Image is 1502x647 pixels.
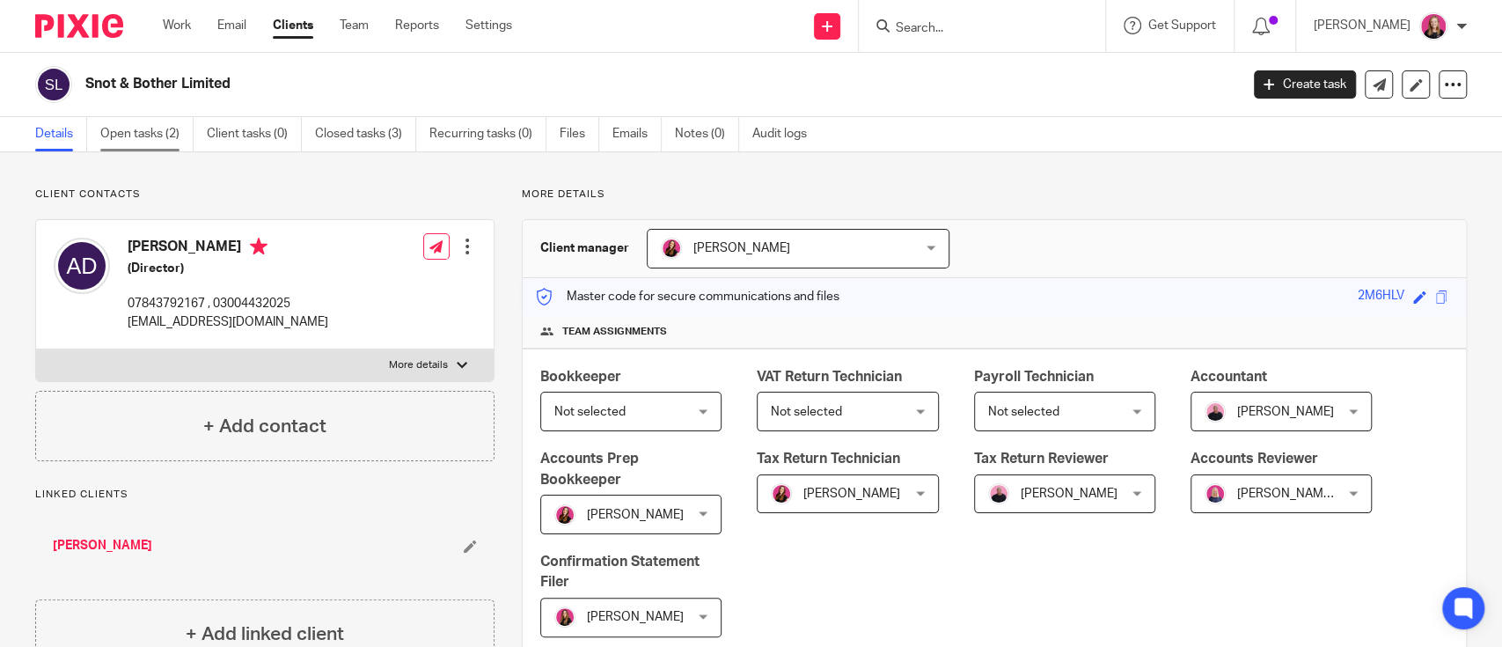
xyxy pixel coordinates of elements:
[1254,70,1356,99] a: Create task
[540,370,621,384] span: Bookkeeper
[1191,370,1267,384] span: Accountant
[974,370,1094,384] span: Payroll Technician
[1419,12,1447,40] img: Team%20headshots.png
[757,452,900,466] span: Tax Return Technician
[752,117,820,151] a: Audit logs
[100,117,194,151] a: Open tasks (2)
[1191,452,1318,466] span: Accounts Reviewer
[217,17,246,34] a: Email
[207,117,302,151] a: Client tasks (0)
[536,288,839,305] p: Master code for secure communications and files
[128,313,328,331] p: [EMAIL_ADDRESS][DOMAIN_NAME]
[757,370,902,384] span: VAT Return Technician
[429,117,546,151] a: Recurring tasks (0)
[1358,287,1404,307] div: 2M6HLV
[988,406,1059,418] span: Not selected
[1148,19,1216,32] span: Get Support
[35,117,87,151] a: Details
[395,17,439,34] a: Reports
[988,483,1009,504] img: Bio%20-%20Kemi%20.png
[1237,488,1369,500] span: [PERSON_NAME] FCCA
[522,187,1467,202] p: More details
[661,238,682,259] img: 21.png
[771,406,842,418] span: Not selected
[315,117,416,151] a: Closed tasks (3)
[540,452,639,486] span: Accounts Prep Bookkeeper
[540,555,700,589] span: Confirmation Statement Filer
[974,452,1109,466] span: Tax Return Reviewer
[554,504,575,526] img: 21.png
[771,483,792,504] img: 21.png
[128,260,328,277] h5: (Director)
[273,17,313,34] a: Clients
[35,488,495,502] p: Linked clients
[128,238,328,260] h4: [PERSON_NAME]
[465,17,512,34] a: Settings
[250,238,267,255] i: Primary
[85,75,999,93] h2: Snot & Bother Limited
[128,295,328,312] p: 07843792167 , 03004432025
[1205,401,1226,423] img: Bio%20-%20Kemi%20.png
[612,117,662,151] a: Emails
[693,242,790,254] span: [PERSON_NAME]
[587,509,684,521] span: [PERSON_NAME]
[560,117,599,151] a: Files
[53,537,152,555] a: [PERSON_NAME]
[35,14,123,38] img: Pixie
[163,17,191,34] a: Work
[340,17,369,34] a: Team
[389,358,448,372] p: More details
[894,21,1052,37] input: Search
[675,117,739,151] a: Notes (0)
[54,238,110,294] img: svg%3E
[1237,406,1334,418] span: [PERSON_NAME]
[803,488,900,500] span: [PERSON_NAME]
[1205,483,1226,504] img: Cheryl%20Sharp%20FCCA.png
[35,187,495,202] p: Client contacts
[1314,17,1410,34] p: [PERSON_NAME]
[554,607,575,628] img: 17.png
[540,239,629,257] h3: Client manager
[562,325,667,339] span: Team assignments
[203,413,326,440] h4: + Add contact
[554,406,626,418] span: Not selected
[1021,488,1117,500] span: [PERSON_NAME]
[587,611,684,623] span: [PERSON_NAME]
[35,66,72,103] img: svg%3E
